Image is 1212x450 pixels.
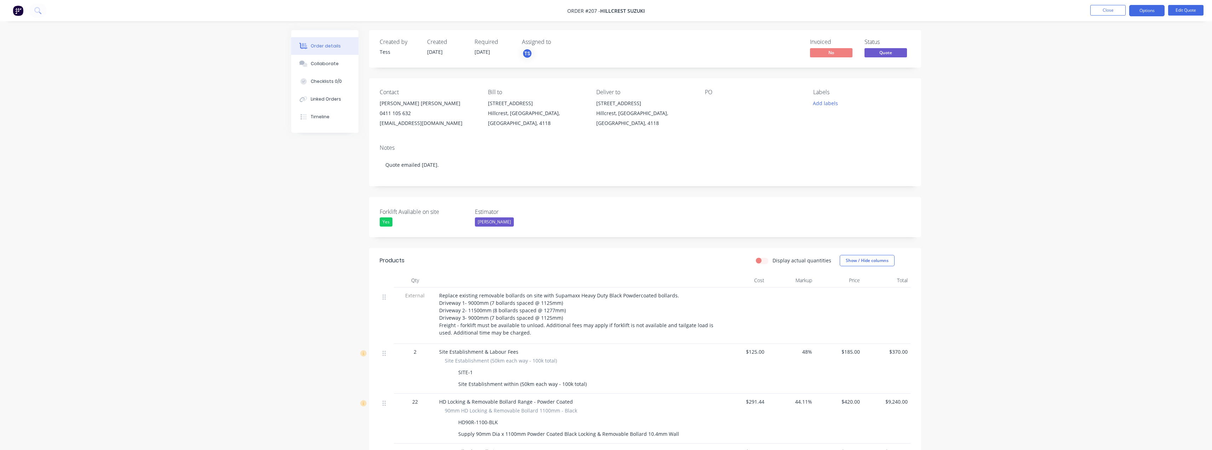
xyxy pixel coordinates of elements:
div: [STREET_ADDRESS] [596,98,693,108]
button: Close [1090,5,1126,16]
span: Site Establishment & Labour Fees [439,348,518,355]
span: 22 [412,398,418,405]
label: Estimator [475,207,563,216]
div: Quote emailed [DATE]. [380,154,911,176]
div: Timeline [311,114,329,120]
div: 0411 105 632 [380,108,477,118]
button: Add labels [809,98,842,108]
div: Invoiced [810,39,856,45]
button: TS [522,48,533,59]
span: No [810,48,852,57]
button: Options [1129,5,1165,16]
div: [PERSON_NAME] [PERSON_NAME]0411 105 632[EMAIL_ADDRESS][DOMAIN_NAME] [380,98,477,128]
span: $185.00 [818,348,860,355]
div: Deliver to [596,89,693,96]
div: Labels [813,89,910,96]
button: Checklists 0/0 [291,73,358,90]
div: Linked Orders [311,96,341,102]
div: HD90R-1100-BLK [455,417,501,427]
div: Hillcrest, [GEOGRAPHIC_DATA], [GEOGRAPHIC_DATA], 4118 [596,108,693,128]
div: Supply 90mm Dia x 1100mm Powder Coated Black Locking & Removable Bollard 10.4mm Wall [455,429,682,439]
button: Show / Hide columns [840,255,895,266]
span: Site Establishment (50km each way - 100k total) [445,357,557,364]
button: Edit Quote [1168,5,1204,16]
div: Site Establishment within (50km each way - 100k total) [455,379,590,389]
span: HD Locking & Removable Bollard Range - Powder Coated [439,398,573,405]
div: Order details [311,43,341,49]
div: Cost [719,273,767,287]
div: [STREET_ADDRESS] [488,98,585,108]
div: Notes [380,144,911,151]
span: Order #207 - [567,7,600,14]
label: Forklift Avaliable on site [380,207,468,216]
span: 48% [770,348,812,355]
img: Factory [13,5,23,16]
button: Order details [291,37,358,55]
span: [DATE] [475,49,490,55]
span: [DATE] [427,49,443,55]
div: Created by [380,39,419,45]
div: Price [815,273,863,287]
div: Collaborate [311,61,339,67]
div: Contact [380,89,477,96]
span: $370.00 [866,348,908,355]
span: External [397,292,433,299]
span: Quote [865,48,907,57]
button: Linked Orders [291,90,358,108]
div: [STREET_ADDRESS]Hillcrest, [GEOGRAPHIC_DATA], [GEOGRAPHIC_DATA], 4118 [488,98,585,128]
span: Replace existing removable bollards on site with Supamaxx Heavy Duty Black Powdercoated bollards.... [439,292,715,336]
div: Qty [394,273,436,287]
div: Markup [767,273,815,287]
div: Assigned to [522,39,593,45]
div: PO [705,89,802,96]
div: [PERSON_NAME] [PERSON_NAME] [380,98,477,108]
div: [EMAIL_ADDRESS][DOMAIN_NAME] [380,118,477,128]
button: Quote [865,48,907,59]
button: Collaborate [291,55,358,73]
span: 90mm HD Locking & Removable Bollard 1100mm - Black [445,407,577,414]
div: Required [475,39,513,45]
span: $125.00 [722,348,764,355]
span: 2 [414,348,417,355]
span: Hillcrest Suzuki [600,7,645,14]
div: Total [863,273,911,287]
div: Status [865,39,911,45]
div: Yes [380,217,392,227]
div: [PERSON_NAME] [475,217,514,227]
label: Display actual quantities [772,257,831,264]
span: $420.00 [818,398,860,405]
div: Bill to [488,89,585,96]
div: Checklists 0/0 [311,78,342,85]
div: Hillcrest, [GEOGRAPHIC_DATA], [GEOGRAPHIC_DATA], 4118 [488,108,585,128]
span: 44.11% [770,398,812,405]
div: Created [427,39,466,45]
span: $9,240.00 [866,398,908,405]
span: $291.44 [722,398,764,405]
div: [STREET_ADDRESS]Hillcrest, [GEOGRAPHIC_DATA], [GEOGRAPHIC_DATA], 4118 [596,98,693,128]
button: Timeline [291,108,358,126]
div: Products [380,256,404,265]
div: Tess [380,48,419,56]
div: SITE-1 [455,367,476,377]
